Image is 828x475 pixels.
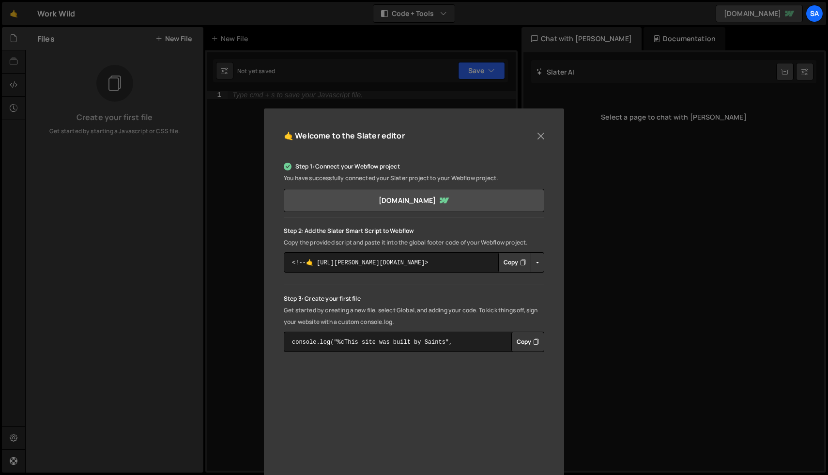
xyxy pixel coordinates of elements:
div: Button group with nested dropdown [498,252,544,273]
a: [DOMAIN_NAME] [284,189,544,212]
p: Step 1: Connect your Webflow project [284,161,544,172]
p: Step 3: Create your first file [284,293,544,305]
p: Get started by creating a new file, select Global, and adding your code. To kick things off, sign... [284,305,544,328]
p: Step 2: Add the Slater Smart Script to Webflow [284,225,544,237]
textarea: console.log("%cThis site was built by Saints", "background:blue;color:#fff;padding: 8px;"); [284,332,544,352]
button: Copy [498,252,531,273]
p: You have successfully connected your Slater project to your Webflow project. [284,172,544,184]
h5: 🤙 Welcome to the Slater editor [284,128,405,143]
textarea: <!--🤙 [URL][PERSON_NAME][DOMAIN_NAME]> <script>document.addEventListener("DOMContentLoaded", func... [284,252,544,273]
button: Copy [511,332,544,352]
p: Copy the provided script and paste it into the global footer code of your Webflow project. [284,237,544,248]
div: Button group with nested dropdown [511,332,544,352]
button: Close [534,129,548,143]
a: Sa [806,5,823,22]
